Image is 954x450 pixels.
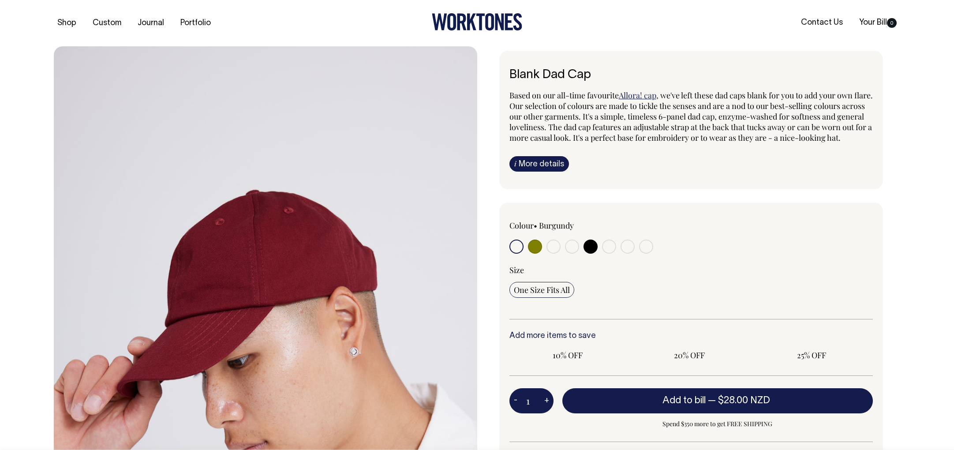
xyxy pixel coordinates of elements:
input: One Size Fits All [509,282,574,298]
a: Your Bill0 [856,15,900,30]
span: 25% OFF [758,350,866,360]
span: , we've left these dad caps blank for you to add your own flare. Our selection of colours are mad... [509,90,873,143]
span: 20% OFF [636,350,744,360]
input: 10% OFF [509,347,626,363]
a: Custom [89,16,125,30]
span: i [514,159,516,168]
span: — [708,396,772,405]
input: 25% OFF [753,347,870,363]
button: + [540,392,554,410]
h6: Blank Dad Cap [509,68,873,82]
span: One Size Fits All [514,285,570,295]
span: 10% OFF [514,350,622,360]
a: Portfolio [177,16,214,30]
a: Allora! cap [619,90,656,101]
button: - [509,392,522,410]
div: Size [509,265,873,275]
input: 20% OFF [631,347,748,363]
label: Burgundy [539,220,574,231]
span: Spend $350 more to get FREE SHIPPING [562,419,873,429]
a: Contact Us [797,15,846,30]
span: Based on our all-time favourite [509,90,619,101]
button: Add to bill —$28.00 NZD [562,388,873,413]
a: iMore details [509,156,569,172]
span: 0 [887,18,897,28]
div: Colour [509,220,655,231]
a: Shop [54,16,80,30]
h6: Add more items to save [509,332,873,341]
span: $28.00 NZD [718,396,770,405]
a: Journal [134,16,168,30]
span: • [534,220,537,231]
span: Add to bill [662,396,706,405]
